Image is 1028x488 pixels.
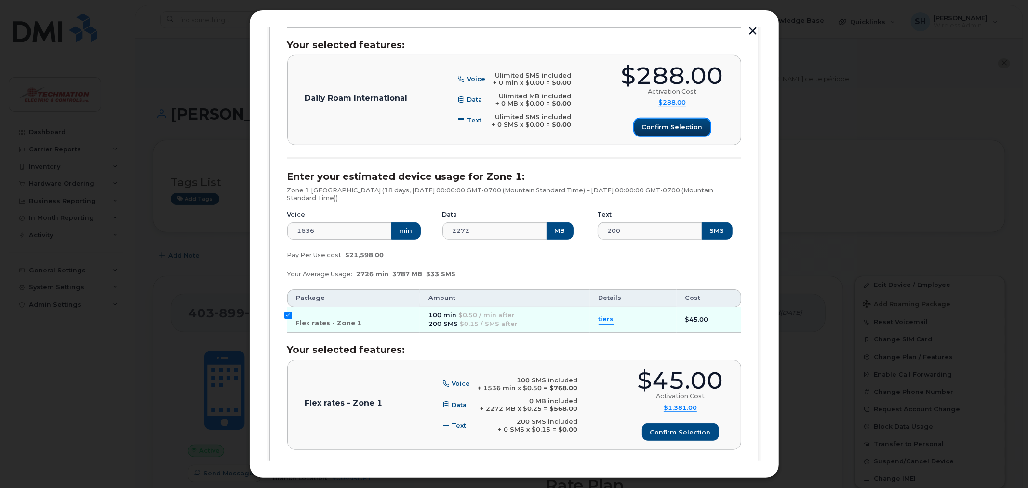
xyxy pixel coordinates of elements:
[550,405,578,412] b: $568.00
[547,222,574,240] button: MB
[638,369,723,393] div: $45.00
[498,426,530,433] span: + 0 SMS x
[284,312,292,319] input: Flex rates - Zone 1
[287,40,741,50] h3: Your selected features:
[287,344,741,355] h3: Your selected features:
[552,121,571,128] b: $0.00
[525,121,550,128] span: $0.00 =
[523,405,548,412] span: $0.25 =
[478,377,578,384] div: 100 SMS included
[460,320,518,327] span: $0.15 / SMS after
[559,426,578,433] b: $0.00
[305,95,408,102] p: Daily Roam International
[495,100,523,107] span: + 0 MB x
[452,380,470,388] span: Voice
[391,222,421,240] button: min
[452,422,467,429] span: Text
[677,307,741,333] td: $45.00
[532,426,557,433] span: $0.15 =
[357,271,389,278] span: 2726 min
[648,88,696,95] div: Activation Cost
[702,222,733,240] button: SMS
[467,117,481,124] span: Text
[550,384,578,392] b: $768.00
[650,428,711,437] span: Confirm selection
[287,251,342,258] span: Pay Per Use cost
[393,271,423,278] span: 3787 MB
[287,289,420,307] th: Package
[346,251,384,258] span: $21,598.00
[658,99,686,107] summary: $288.00
[523,384,548,392] span: $0.50 =
[467,76,485,83] span: Voice
[642,122,703,132] span: Confirm selection
[492,121,523,128] span: + 0 SMS x
[478,384,521,392] span: + 1536 min x
[552,79,571,86] b: $0.00
[452,401,467,408] span: Data
[427,271,456,278] span: 333 SMS
[590,289,677,307] th: Details
[498,418,578,426] div: 200 SMS included
[621,64,723,88] div: $288.00
[634,119,710,136] button: Confirm selection
[493,79,523,86] span: + 0 min x
[296,319,362,326] span: Flex rates - Zone 1
[305,399,383,407] p: Flex rates - Zone 1
[492,113,571,121] div: Ulimited SMS included
[287,171,741,182] h3: Enter your estimated device usage for Zone 1:
[420,289,589,307] th: Amount
[458,312,515,319] span: $0.50 / min after
[287,271,353,278] span: Your Average Usage:
[428,320,458,327] span: 200 SMS
[599,315,614,324] summary: tiers
[677,289,741,307] th: Cost
[467,96,482,104] span: Data
[495,93,571,100] div: Ulimited MB included
[664,404,697,412] summary: $1,381.00
[656,393,705,400] div: Activation Cost
[598,211,612,218] label: Text
[525,79,550,86] span: $0.00 =
[428,312,456,319] span: 100 min
[525,100,550,107] span: $0.00 =
[481,397,578,405] div: 0 MB included
[493,72,571,80] div: Ulimited SMS included
[642,423,719,441] button: Confirm selection
[552,100,571,107] b: $0.00
[287,211,306,218] label: Voice
[287,187,741,202] p: Zone 1 [GEOGRAPHIC_DATA] (18 days, [DATE] 00:00:00 GMT-0700 (Mountain Standard Time) – [DATE] 00:...
[481,405,521,412] span: + 2272 MB x
[442,211,457,218] label: Data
